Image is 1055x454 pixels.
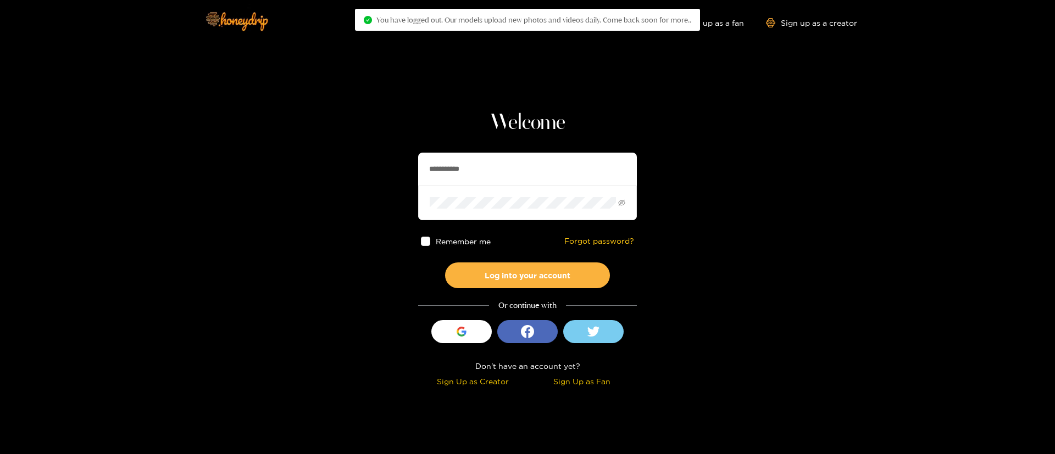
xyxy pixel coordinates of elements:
span: Remember me [436,237,491,245]
span: check-circle [364,16,372,24]
div: Sign Up as Fan [530,375,634,388]
button: Log into your account [445,262,610,288]
span: You have logged out. Our models upload new photos and videos daily. Come back soon for more.. [376,15,691,24]
h1: Welcome [418,110,637,136]
div: Sign Up as Creator [421,375,525,388]
span: eye-invisible [618,199,625,206]
div: Don't have an account yet? [418,360,637,372]
a: Sign up as a creator [766,18,857,27]
a: Sign up as a fan [669,18,744,27]
a: Forgot password? [564,237,634,246]
div: Or continue with [418,299,637,312]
